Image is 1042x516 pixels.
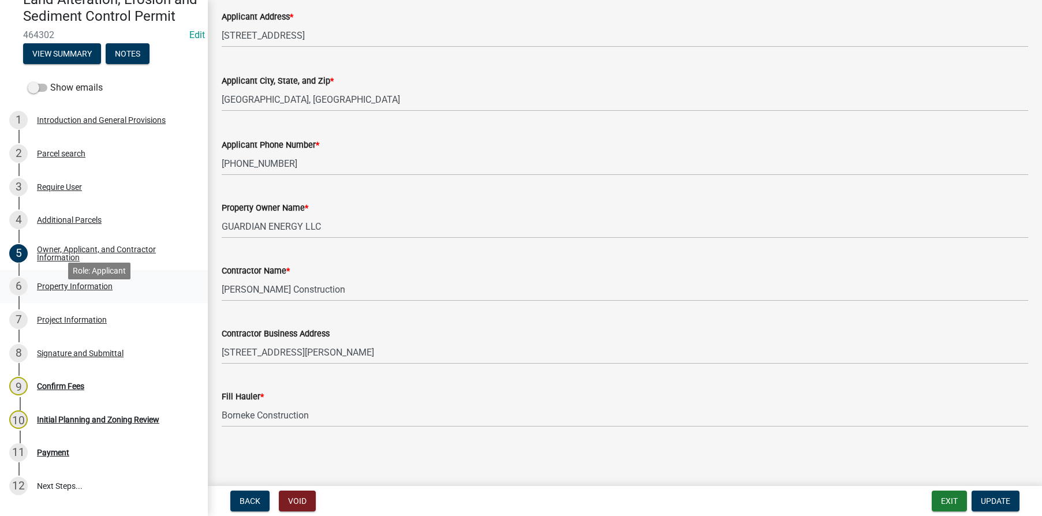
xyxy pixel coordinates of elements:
a: Edit [189,29,205,40]
div: Initial Planning and Zoning Review [37,416,159,424]
div: Payment [37,448,69,457]
div: 8 [9,344,28,362]
button: Void [279,491,316,511]
div: Property Information [37,282,113,290]
div: 3 [9,178,28,196]
div: Owner, Applicant, and Contractor Information [37,245,189,261]
div: Introduction and General Provisions [37,116,166,124]
label: Contractor Name [222,267,290,275]
div: Require User [37,183,82,191]
button: Exit [932,491,967,511]
div: Additional Parcels [37,216,102,224]
label: Applicant Phone Number [222,141,319,149]
div: Project Information [37,316,107,324]
div: 12 [9,477,28,495]
wm-modal-confirm: Summary [23,50,101,59]
label: Applicant City, State, and Zip [222,77,334,85]
label: Applicant Address [222,13,293,21]
button: Update [972,491,1019,511]
wm-modal-confirm: Notes [106,50,150,59]
button: Back [230,491,270,511]
wm-modal-confirm: Edit Application Number [189,29,205,40]
div: 1 [9,111,28,129]
label: Fill Hauler [222,393,264,401]
div: Confirm Fees [37,382,84,390]
label: Contractor Business Address [222,330,330,338]
div: 2 [9,144,28,163]
div: 11 [9,443,28,462]
span: 464302 [23,29,185,40]
div: Signature and Submittal [37,349,124,357]
div: Role: Applicant [68,263,130,279]
div: 10 [9,410,28,429]
div: Parcel search [37,149,85,158]
button: Notes [106,43,150,64]
span: Update [981,496,1010,506]
div: 4 [9,211,28,229]
div: 6 [9,277,28,296]
div: 7 [9,311,28,329]
label: Property Owner Name [222,204,308,212]
button: View Summary [23,43,101,64]
label: Show emails [28,81,103,95]
div: 5 [9,244,28,263]
span: Back [240,496,260,506]
div: 9 [9,377,28,395]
